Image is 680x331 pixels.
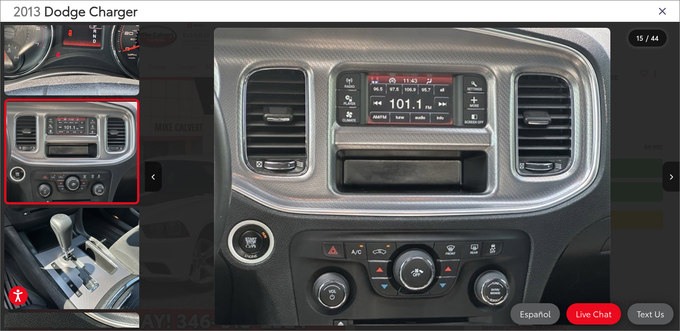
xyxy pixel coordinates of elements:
[5,101,138,201] img: 2013 Dodge Charger SE
[645,35,649,41] span: /
[566,303,621,325] a: Live Chat
[572,308,616,319] span: Live Chat
[13,1,41,20] span: 2013
[3,207,141,310] img: 2013 Dodge Charger SE
[145,28,680,326] div: 2013 Dodge Charger SE 14
[658,5,667,16] i: Close gallery
[510,303,560,325] a: Español
[651,33,659,42] span: 44
[627,303,674,325] a: Text Us
[662,162,680,192] button: Next image
[214,28,611,326] img: 2013 Dodge Charger SE
[636,33,643,42] span: 15
[516,308,555,319] span: Español
[633,308,668,319] span: Text Us
[145,162,162,192] button: Previous image
[44,1,138,20] span: Dodge Charger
